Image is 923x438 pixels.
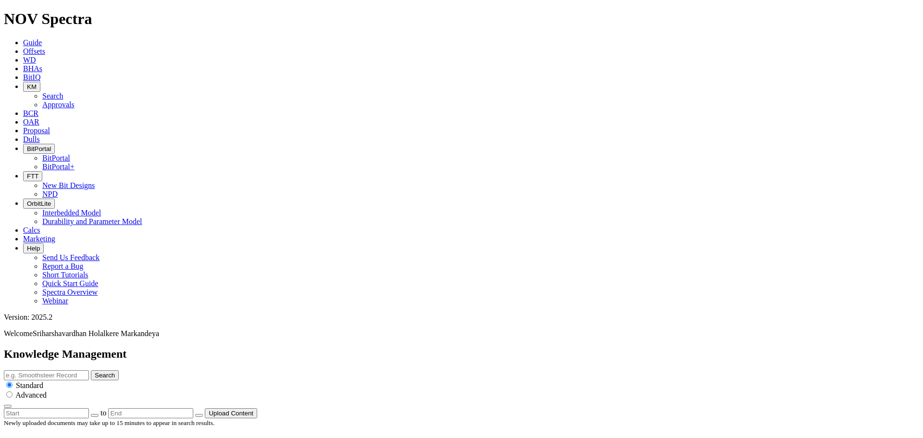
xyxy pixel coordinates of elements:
a: Offsets [23,47,45,55]
a: BitPortal+ [42,163,75,171]
a: BitPortal [42,154,70,162]
a: Dulls [23,135,40,143]
span: KM [27,83,37,90]
span: Help [27,245,40,252]
input: End [108,408,193,418]
button: Upload Content [205,408,257,418]
a: Spectra Overview [42,288,98,296]
h1: NOV Spectra [4,10,919,28]
span: FTT [27,173,38,180]
a: BCR [23,109,38,117]
small: Newly uploaded documents may take up to 15 minutes to appear in search results. [4,419,214,426]
a: Webinar [42,297,68,305]
div: Version: 2025.2 [4,313,919,322]
p: Welcome [4,329,919,338]
a: Interbedded Model [42,209,101,217]
a: BitIQ [23,73,40,81]
a: Report a Bug [42,262,83,270]
a: Send Us Feedback [42,253,100,262]
span: Advanced [15,391,47,399]
button: FTT [23,171,42,181]
button: KM [23,82,40,92]
a: Marketing [23,235,55,243]
button: BitPortal [23,144,55,154]
button: Search [91,370,119,380]
a: WD [23,56,36,64]
a: NPD [42,190,58,198]
span: Standard [16,381,43,389]
a: OAR [23,118,39,126]
a: Guide [23,38,42,47]
a: Approvals [42,100,75,109]
span: Sriharshavardhan Holalkere Markandeya [33,329,159,338]
a: Durability and Parameter Model [42,217,142,225]
input: e.g. Smoothsteer Record [4,370,89,380]
a: Quick Start Guide [42,279,98,288]
a: Search [42,92,63,100]
button: OrbitLite [23,199,55,209]
span: OrbitLite [27,200,51,207]
a: Proposal [23,126,50,135]
a: Calcs [23,226,40,234]
span: to [100,409,106,417]
input: Start [4,408,89,418]
button: Help [23,243,44,253]
a: New Bit Designs [42,181,95,189]
span: BitPortal [27,145,51,152]
a: Short Tutorials [42,271,88,279]
h2: Knowledge Management [4,348,919,361]
a: BHAs [23,64,42,73]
